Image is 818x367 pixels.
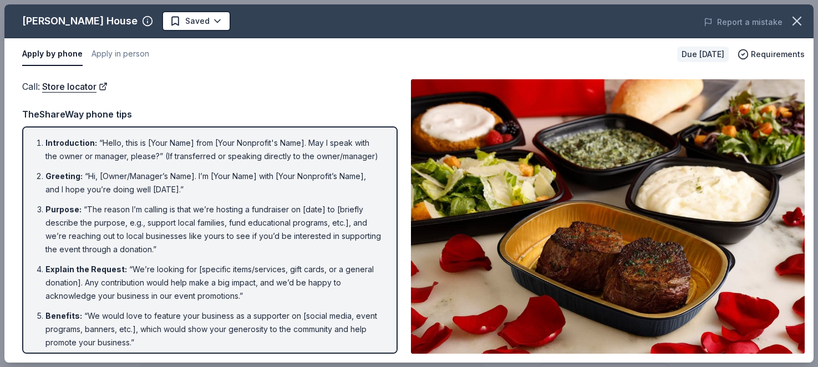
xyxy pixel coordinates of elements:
[45,136,381,163] li: “Hello, this is [Your Name] from [Your Nonprofit's Name]. May I speak with the owner or manager, ...
[45,263,381,303] li: “We’re looking for [specific items/services, gift cards, or a general donation]. Any contribution...
[92,43,149,66] button: Apply in person
[751,48,805,61] span: Requirements
[45,170,381,196] li: “Hi, [Owner/Manager’s Name]. I’m [Your Name] with [Your Nonprofit’s Name], and I hope you’re doin...
[45,309,381,349] li: “We would love to feature your business as a supporter on [social media, event programs, banners,...
[22,12,138,30] div: [PERSON_NAME] House
[738,48,805,61] button: Requirements
[162,11,231,31] button: Saved
[45,203,381,256] li: “The reason I’m calling is that we’re hosting a fundraiser on [date] to [briefly describe the pur...
[704,16,783,29] button: Report a mistake
[45,205,82,214] span: Purpose :
[411,79,805,354] img: Image for Ruth's Chris Steak House
[45,264,127,274] span: Explain the Request :
[42,79,108,94] a: Store locator
[45,138,97,147] span: Introduction :
[22,79,398,94] div: Call :
[22,43,83,66] button: Apply by phone
[185,14,210,28] span: Saved
[22,107,398,121] div: TheShareWay phone tips
[45,171,83,181] span: Greeting :
[677,47,729,62] div: Due [DATE]
[45,311,82,320] span: Benefits :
